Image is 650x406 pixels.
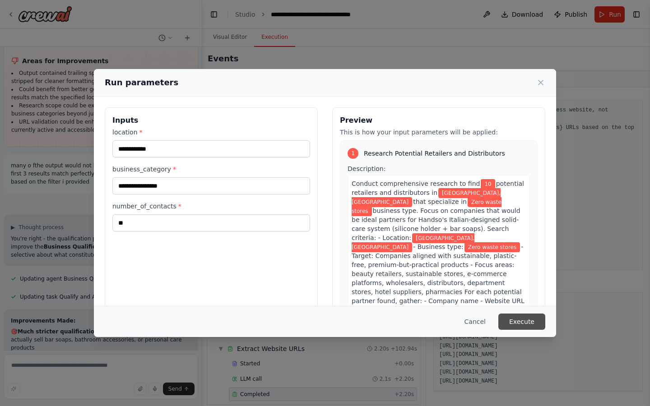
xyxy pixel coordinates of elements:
label: location [112,128,310,137]
span: Conduct comprehensive research to find [352,180,480,187]
h3: Preview [340,115,538,126]
span: that specialize in [413,198,467,205]
button: Cancel [457,314,493,330]
span: - Target: Companies aligned with sustainable, plastic-free, premium-but-practical products - Focu... [352,243,525,341]
div: 1 [348,148,358,159]
label: business_category [112,165,310,174]
button: Execute [498,314,545,330]
span: Variable: business_category [464,242,520,252]
h2: Run parameters [105,76,178,89]
label: number_of_contacts [112,202,310,211]
span: Research Potential Retailers and Distributors [364,149,505,158]
span: Description: [348,165,385,172]
p: This is how your input parameters will be applied: [340,128,538,137]
span: Variable: location [352,233,474,252]
span: - Business type: [413,243,464,250]
h3: Inputs [112,115,310,126]
span: business type. Focus on companies that would be ideal partners for Handso's Italian-designed soli... [352,207,520,241]
span: Variable: business_category [352,197,501,216]
span: Variable: location [352,188,501,207]
span: Variable: number_of_contacts [481,179,495,189]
